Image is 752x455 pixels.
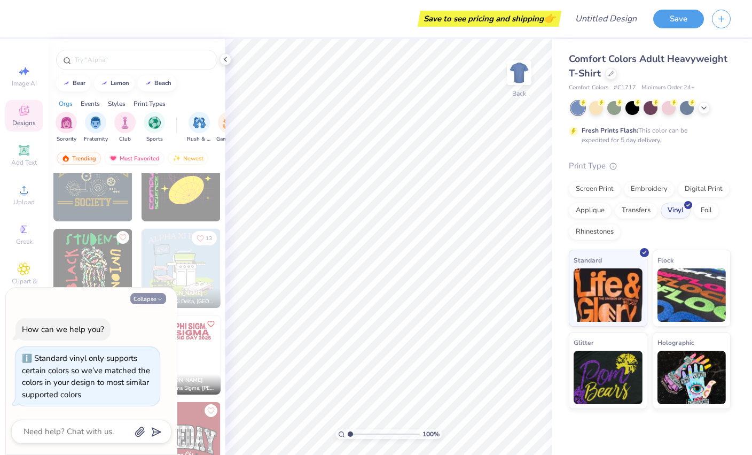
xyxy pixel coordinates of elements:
img: Standard [574,268,643,322]
div: Print Types [134,99,166,109]
button: Like [192,231,217,245]
div: filter for Sports [144,112,165,143]
span: Alpha Xi Delta, [GEOGRAPHIC_DATA] [159,298,216,306]
span: Fraternity [84,135,108,143]
div: Orgs [59,99,73,109]
strong: Fresh Prints Flash: [582,126,638,135]
div: Transfers [615,203,657,219]
div: filter for Sorority [56,112,77,143]
div: bear [73,80,85,86]
button: Collapse [130,293,166,304]
button: filter button [187,112,211,143]
img: 03c9e234-220f-4833-8fe5-6977c31ae98d [220,142,299,221]
img: trending.gif [61,155,70,162]
img: 164b80c8-d106-485c-9f32-6ebab7e88136 [142,142,221,221]
img: most_fav.gif [109,155,117,162]
div: Applique [569,203,612,219]
span: Phi Sigma Sigma, [PERSON_NAME][GEOGRAPHIC_DATA] [159,384,216,392]
button: filter button [56,112,77,143]
img: 4488d2fc-9e07-4af5-8d98-ada7402490dc [142,315,221,395]
div: Screen Print [569,181,621,197]
span: Flock [657,255,673,266]
span: 100 % [422,429,440,439]
span: [PERSON_NAME] [159,376,203,384]
button: beach [138,75,176,91]
img: 473b9e31-7912-42bc-974e-b2edacf7b7f2 [220,229,299,308]
span: Standard [574,255,602,266]
img: trend_line.gif [100,80,108,87]
div: This color can be expedited for 5 day delivery. [582,126,713,145]
button: Save [653,10,704,28]
div: filter for Club [114,112,136,143]
img: 09b0ebad-4a7f-4a93-ab4d-967bac7b99bc [53,229,132,308]
button: filter button [84,112,108,143]
img: Fraternity Image [90,117,101,129]
button: Like [205,404,217,417]
img: Club Image [119,117,131,129]
button: Like [205,318,217,330]
img: trend_line.gif [144,80,152,87]
img: 4b2ba35e-bf3a-478f-817b-4e9ff6786bac [132,229,211,308]
span: Sports [146,135,163,143]
div: Embroidery [624,181,675,197]
span: Minimum Order: 24 + [641,83,695,92]
img: Sports Image [148,117,161,129]
span: Club [119,135,131,143]
span: Comfort Colors [569,83,608,92]
img: Rush & Bid Image [193,117,206,129]
img: b76f560e-bed4-48bb-a828-7f5d77cd2f43 [132,142,211,221]
img: Newest.gif [173,155,181,162]
button: bear [56,75,90,91]
span: Rush & Bid [187,135,211,143]
div: Foil [694,203,719,219]
img: c931475e-6501-44ab-9f47-f242eee464a2 [220,315,299,395]
button: filter button [144,112,165,143]
span: Image AI [12,79,37,88]
div: Rhinestones [569,224,621,240]
button: filter button [216,112,241,143]
span: Add Text [11,158,37,167]
span: Glitter [574,337,594,348]
div: Print Type [569,160,731,172]
img: fbcf500e-e9fc-4ba2-a281-fa51dfcca56c [53,142,132,221]
button: Like [116,231,129,244]
img: Back [508,62,530,83]
img: Holographic [657,351,726,404]
span: Designs [12,119,36,127]
span: 👉 [544,12,555,25]
div: beach [154,80,171,86]
input: Try "Alpha" [74,55,210,65]
button: filter button [114,112,136,143]
button: lemon [94,75,134,91]
div: Save to see pricing and shipping [420,11,559,27]
span: Holographic [657,337,694,348]
img: Glitter [574,351,643,404]
span: Game Day [216,135,241,143]
div: filter for Fraternity [84,112,108,143]
div: Standard vinyl only supports certain colors so we’ve matched the colors in your design to most si... [22,353,150,400]
span: [PERSON_NAME] [159,290,203,297]
div: Vinyl [661,203,691,219]
img: Game Day Image [223,117,235,129]
img: Flock [657,268,726,322]
img: 226d3189-21c4-42a0-887d-8c5c250f09ba [142,229,221,308]
span: Comfort Colors Adult Heavyweight T-Shirt [569,52,727,80]
div: lemon [111,80,129,86]
div: How can we help you? [22,324,104,335]
div: Trending [57,152,101,165]
div: Most Favorited [104,152,164,165]
div: filter for Rush & Bid [187,112,211,143]
div: Events [81,99,100,109]
div: Digital Print [678,181,730,197]
img: Sorority Image [60,117,73,129]
img: trend_line.gif [62,80,70,87]
span: Clipart & logos [5,277,43,294]
div: Back [512,89,526,98]
input: Untitled Design [567,8,645,29]
div: Newest [168,152,208,165]
span: Sorority [57,135,76,143]
span: # C1717 [614,83,636,92]
div: Styles [108,99,126,109]
div: filter for Game Day [216,112,241,143]
span: 13 [206,236,212,241]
